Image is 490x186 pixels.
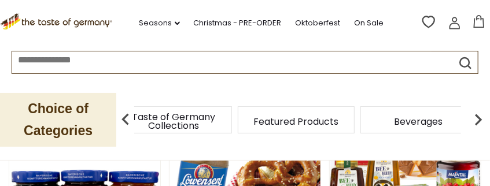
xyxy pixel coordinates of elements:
a: On Sale [355,17,384,29]
a: Featured Products [253,117,338,126]
a: Christmas - PRE-ORDER [194,17,282,29]
img: previous arrow [114,108,137,131]
a: Beverages [395,117,443,126]
a: Taste of Germany Collections [127,113,220,130]
a: Oktoberfest [296,17,341,29]
img: next arrow [467,108,490,131]
a: Seasons [139,17,180,29]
